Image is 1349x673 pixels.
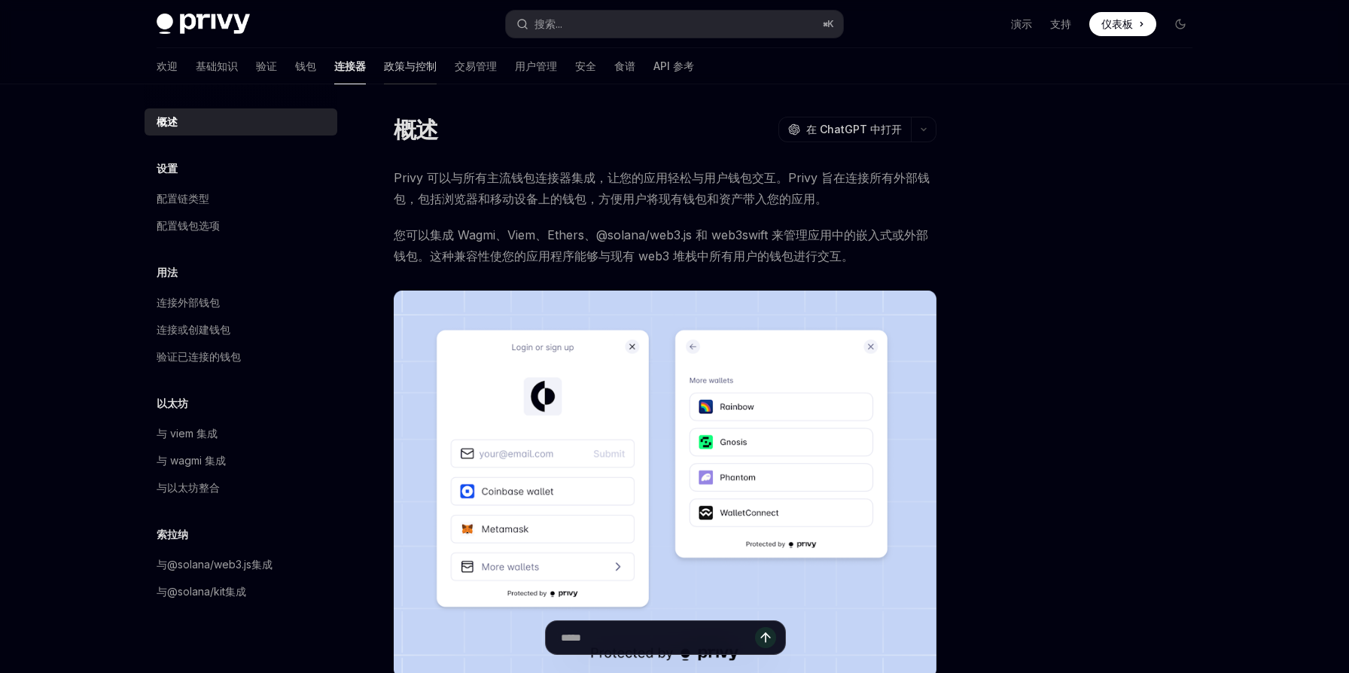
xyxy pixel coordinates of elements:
a: API 参考 [653,48,694,84]
a: 连接外部钱包 [145,289,337,316]
font: 政策与控制 [384,59,437,72]
font: 索拉纳 [157,528,188,541]
font: 验证已连接的钱包 [157,350,241,363]
font: 用户管理 [515,59,557,72]
a: 演示 [1011,17,1032,32]
font: 连接外部钱包 [157,296,220,309]
font: 搜索... [534,17,562,30]
font: 交易管理 [455,59,497,72]
a: 与 viem 集成 [145,420,337,447]
font: 与@solana/kit集成 [157,585,246,598]
font: 基础知识 [196,59,238,72]
a: 仪表板 [1089,12,1156,36]
a: 用户管理 [515,48,557,84]
a: 钱包 [295,48,316,84]
font: 在 ChatGPT 中打开 [806,123,902,136]
a: 配置链类型 [145,185,337,212]
a: 食谱 [614,48,635,84]
a: 验证已连接的钱包 [145,343,337,370]
button: 搜索...⌘K [506,11,843,38]
font: 仪表板 [1101,17,1133,30]
font: 欢迎 [157,59,178,72]
a: 连接器 [334,48,366,84]
font: K [827,18,834,29]
a: 交易管理 [455,48,497,84]
button: 切换暗模式 [1168,12,1192,36]
font: 支持 [1050,17,1071,30]
a: 概述 [145,108,337,136]
a: 验证 [256,48,277,84]
a: 欢迎 [157,48,178,84]
font: 演示 [1011,17,1032,30]
font: API 参考 [653,59,694,72]
font: 与 viem 集成 [157,427,218,440]
font: 连接或创建钱包 [157,323,230,336]
a: 与@solana/web3.js集成 [145,551,337,578]
font: 与 wagmi 集成 [157,454,226,467]
font: 用法 [157,266,178,279]
font: 配置链类型 [157,192,209,205]
font: 概述 [394,116,438,143]
a: 安全 [575,48,596,84]
a: 支持 [1050,17,1071,32]
font: 设置 [157,162,178,175]
img: 深色标志 [157,14,250,35]
font: 您可以集成 Wagmi、Viem、Ethers、@solana/web3.js 和 web3swift 来管理应用中的嵌入式或外部钱包。这种兼容性使您的应用程序能够与现有 web3 堆栈中所有用... [394,227,928,263]
font: 以太坊 [157,397,188,410]
font: 安全 [575,59,596,72]
button: 在 ChatGPT 中打开 [778,117,911,142]
font: Privy 可以与所有主流钱包连接器集成，让您的应用轻松与用户钱包交互。Privy 旨在连接所有外部钱包，包括浏览器和移动设备上的钱包，方便用户将现有钱包和资产带入您的应用。 [394,170,930,206]
font: 钱包 [295,59,316,72]
font: ⌘ [823,18,827,29]
a: 与以太坊整合 [145,474,337,501]
font: 连接器 [334,59,366,72]
font: 食谱 [614,59,635,72]
font: 概述 [157,115,178,128]
font: 与@solana/web3.js集成 [157,558,273,571]
a: 与 wagmi 集成 [145,447,337,474]
a: 与@solana/kit集成 [145,578,337,605]
a: 连接或创建钱包 [145,316,337,343]
button: 发送消息 [755,627,776,648]
a: 政策与控制 [384,48,437,84]
font: 与以太坊整合 [157,481,220,494]
a: 配置钱包选项 [145,212,337,239]
font: 验证 [256,59,277,72]
font: 配置钱包选项 [157,219,220,232]
a: 基础知识 [196,48,238,84]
